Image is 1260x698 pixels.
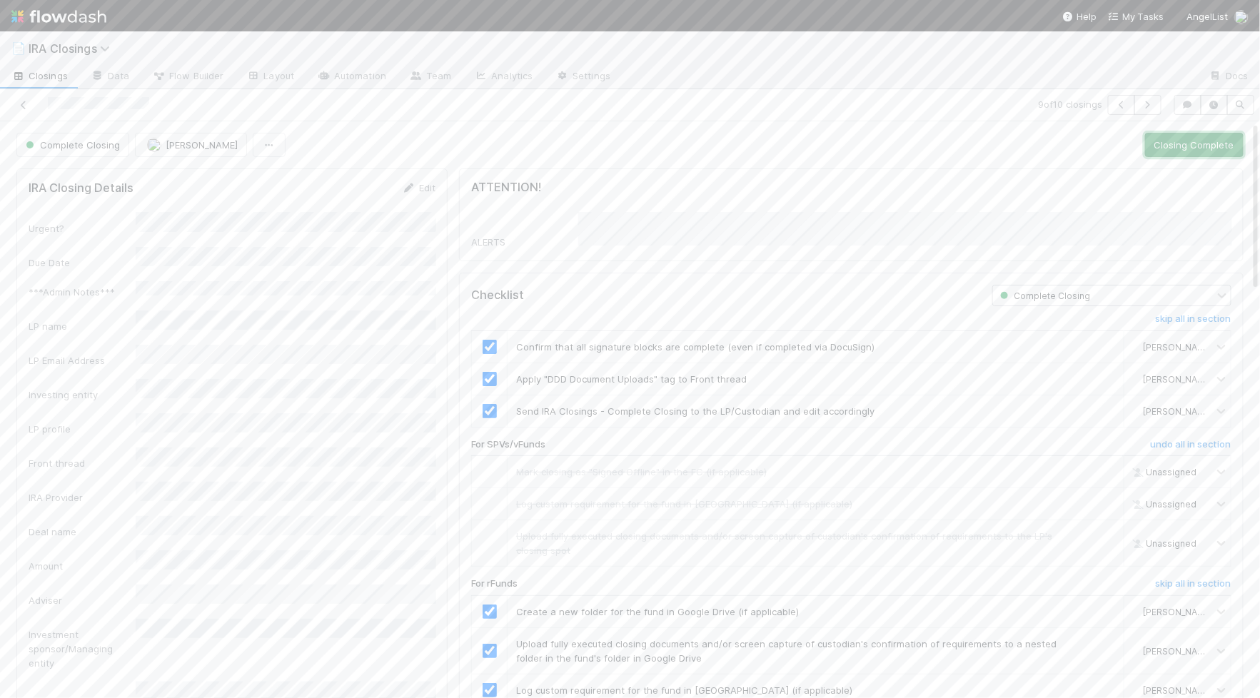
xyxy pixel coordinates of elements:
[1151,439,1231,450] h6: undo all in section
[471,439,545,450] h6: For SPVs/vFunds
[1234,10,1249,24] img: avatar_aa70801e-8de5-4477-ab9d-eb7c67de69c1.png
[11,42,26,54] span: 📄
[29,41,117,56] span: IRA Closings
[516,530,1052,556] span: Upload fully executed closing documents and/or screen capture of custodian's confirmation of requ...
[152,69,223,83] span: Flow Builder
[1145,133,1244,157] button: Closing Complete
[1198,66,1260,88] a: Docs
[29,388,136,402] div: Investing entity
[29,593,136,607] div: Adviser
[29,525,136,539] div: Deal name
[471,578,518,590] h6: For rFunds
[1144,685,1214,696] span: [PERSON_NAME]
[516,498,852,510] span: Log custom requirement for the fund in [GEOGRAPHIC_DATA] (if applicable)
[1156,578,1231,590] h6: skip all in section
[29,559,136,573] div: Amount
[463,66,544,88] a: Analytics
[1038,97,1102,111] span: 9 of 10 closings
[1130,341,1141,353] img: avatar_aa70801e-8de5-4477-ab9d-eb7c67de69c1.png
[516,373,747,385] span: Apply "DDD Document Uploads" tag to Front thread
[516,341,875,353] span: Confirm that all signature blocks are complete (even if completed via DocuSign)
[1156,313,1231,325] h6: skip all in section
[29,422,136,436] div: LP profile
[1108,11,1164,22] span: My Tasks
[135,133,247,157] button: [PERSON_NAME]
[147,138,161,152] img: avatar_aa70801e-8de5-4477-ab9d-eb7c67de69c1.png
[516,466,767,477] span: Mark closing as "Signed Offline" in the FC (if applicable)
[29,221,136,236] div: Urgent?
[1144,646,1214,657] span: [PERSON_NAME]
[29,181,133,196] h5: IRA Closing Details
[516,405,875,417] span: Send IRA Closings - Complete Closing to the LP/Custodian and edit accordingly
[11,69,68,83] span: Closings
[1130,405,1141,417] img: avatar_aa70801e-8de5-4477-ab9d-eb7c67de69c1.png
[306,66,398,88] a: Automation
[1130,645,1141,657] img: avatar_aa70801e-8de5-4477-ab9d-eb7c67de69c1.png
[1130,373,1141,385] img: avatar_aa70801e-8de5-4477-ab9d-eb7c67de69c1.png
[29,490,136,505] div: IRA Provider
[1108,9,1164,24] a: My Tasks
[1156,313,1231,330] a: skip all in section
[516,684,852,696] span: Log custom requirement for the fund in [GEOGRAPHIC_DATA] (if applicable)
[402,182,435,193] a: Edit
[11,4,106,29] img: logo-inverted-e16ddd16eac7371096b0.svg
[1129,499,1197,510] span: Unassigned
[1144,607,1214,617] span: [PERSON_NAME]
[16,133,129,157] button: Complete Closing
[1151,439,1231,456] a: undo all in section
[1130,684,1141,696] img: avatar_aa70801e-8de5-4477-ab9d-eb7c67de69c1.png
[29,627,136,670] div: Investment sponsor/Managing entity
[471,181,541,195] h5: ATTENTION!
[166,139,238,151] span: [PERSON_NAME]
[29,353,136,368] div: LP Email Address
[1156,578,1231,595] a: skip all in section
[23,139,120,151] span: Complete Closing
[29,456,136,470] div: Front thread
[544,66,622,88] a: Settings
[141,66,235,88] a: Flow Builder
[997,290,1090,301] span: Complete Closing
[1144,405,1214,416] span: [PERSON_NAME]
[1062,9,1097,24] div: Help
[471,288,524,303] h5: Checklist
[1187,11,1229,22] span: AngelList
[1129,538,1197,549] span: Unassigned
[516,606,799,617] span: Create a new folder for the fund in Google Drive (if applicable)
[29,319,136,333] div: LP name
[1144,341,1214,352] span: [PERSON_NAME]
[516,638,1057,664] span: Upload fully executed closing documents and/or screen capture of custodian's confirmation of requ...
[1144,373,1214,384] span: [PERSON_NAME]
[235,66,306,88] a: Layout
[1129,467,1197,477] span: Unassigned
[471,235,578,249] div: ALERTS
[1130,606,1141,617] img: avatar_aa70801e-8de5-4477-ab9d-eb7c67de69c1.png
[29,256,136,270] div: Due Date
[398,66,463,88] a: Team
[79,66,141,88] a: Data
